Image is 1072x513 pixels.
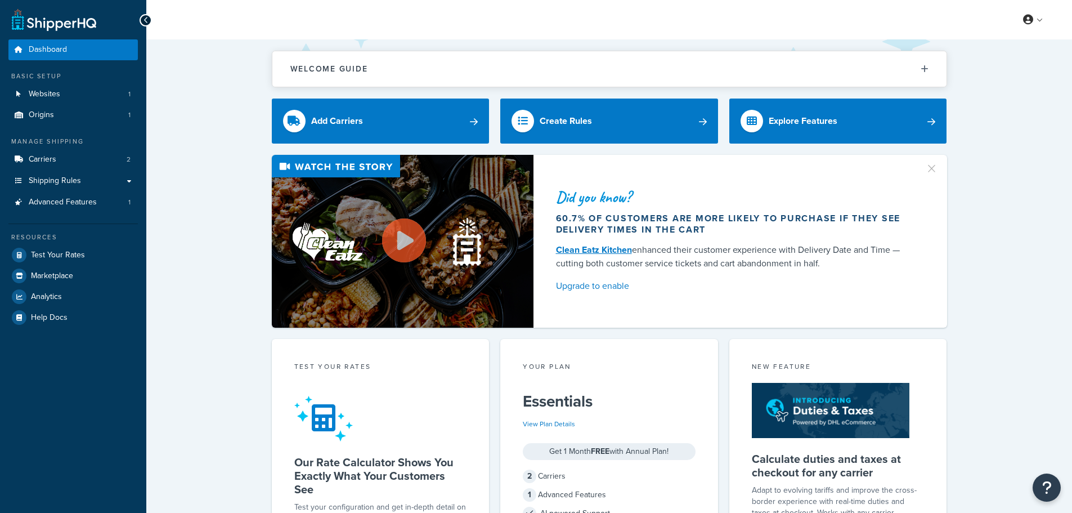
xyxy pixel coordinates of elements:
[8,72,138,81] div: Basic Setup
[128,110,131,120] span: 1
[29,176,81,186] span: Shipping Rules
[290,65,368,73] h2: Welcome Guide
[29,45,67,55] span: Dashboard
[523,419,575,429] a: View Plan Details
[591,445,609,457] strong: FREE
[523,392,696,411] h5: Essentials
[752,452,925,479] h5: Calculate duties and taxes at checkout for any carrier
[523,362,696,374] div: Your Plan
[752,362,925,374] div: New Feature
[29,110,54,120] span: Origins
[1033,474,1061,502] button: Open Resource Center
[294,362,467,374] div: Test your rates
[729,99,947,144] a: Explore Features
[8,266,138,286] a: Marketplace
[8,105,138,126] a: Origins1
[8,105,138,126] li: Origins
[8,233,138,242] div: Resources
[556,189,912,205] div: Did you know?
[8,307,138,328] a: Help Docs
[272,99,490,144] a: Add Carriers
[31,292,62,302] span: Analytics
[8,192,138,213] li: Advanced Features
[8,149,138,170] li: Carriers
[29,198,97,207] span: Advanced Features
[523,488,536,502] span: 1
[294,456,467,496] h5: Our Rate Calculator Shows You Exactly What Your Customers See
[540,113,592,129] div: Create Rules
[769,113,837,129] div: Explore Features
[523,469,696,484] div: Carriers
[556,278,912,294] a: Upgrade to enable
[127,155,131,164] span: 2
[272,155,533,328] img: Video thumbnail
[29,90,60,99] span: Websites
[8,84,138,105] a: Websites1
[311,113,363,129] div: Add Carriers
[31,251,85,260] span: Test Your Rates
[8,245,138,265] a: Test Your Rates
[8,192,138,213] a: Advanced Features1
[31,313,68,323] span: Help Docs
[8,137,138,146] div: Manage Shipping
[556,213,912,235] div: 60.7% of customers are more likely to purchase if they see delivery times in the cart
[8,287,138,307] a: Analytics
[128,90,131,99] span: 1
[523,443,696,460] div: Get 1 Month with Annual Plan!
[128,198,131,207] span: 1
[523,487,696,503] div: Advanced Features
[556,243,632,256] a: Clean Eatz Kitchen
[272,51,947,87] button: Welcome Guide
[556,243,912,270] div: enhanced their customer experience with Delivery Date and Time — cutting both customer service ti...
[29,155,56,164] span: Carriers
[523,470,536,483] span: 2
[8,39,138,60] a: Dashboard
[500,99,718,144] a: Create Rules
[8,84,138,105] li: Websites
[31,271,73,281] span: Marketplace
[8,171,138,191] a: Shipping Rules
[8,149,138,170] a: Carriers2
